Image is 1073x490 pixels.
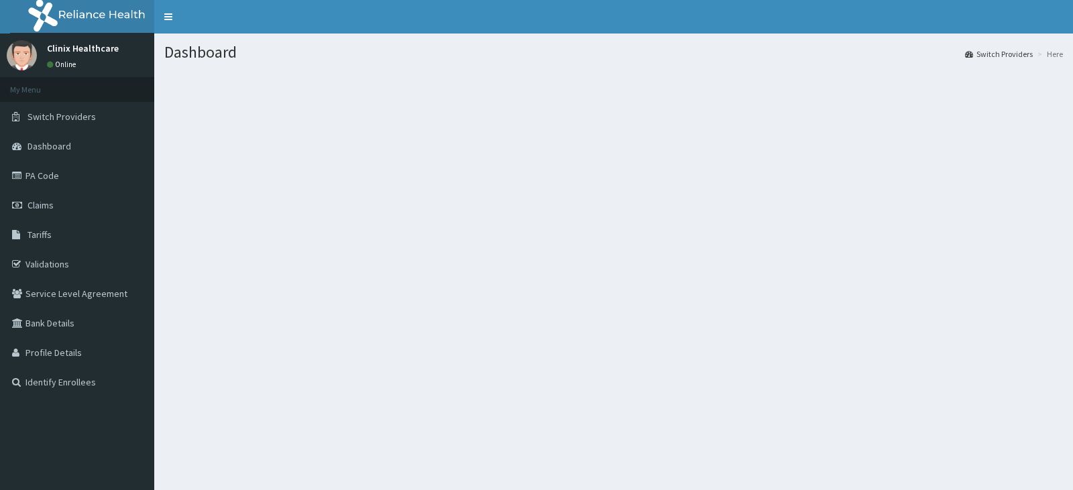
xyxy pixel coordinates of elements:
[7,40,37,70] img: User Image
[27,140,71,152] span: Dashboard
[164,44,1063,61] h1: Dashboard
[27,229,52,241] span: Tariffs
[1034,48,1063,60] li: Here
[965,48,1033,60] a: Switch Providers
[47,60,79,69] a: Online
[27,111,96,123] span: Switch Providers
[27,199,54,211] span: Claims
[47,44,119,53] p: Clinix Healthcare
